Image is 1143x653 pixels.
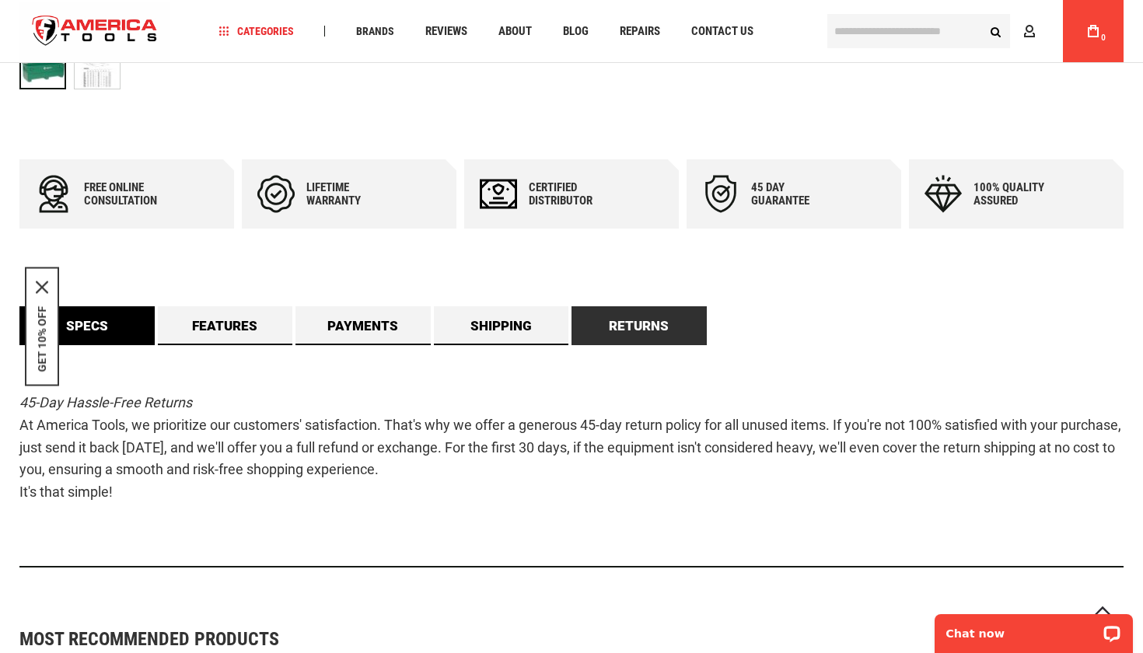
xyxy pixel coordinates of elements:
div: 100% quality assured [973,181,1067,208]
button: GET 10% OFF [36,306,48,372]
div: Lifetime warranty [306,181,400,208]
a: Categories [212,21,301,42]
a: Brands [349,21,401,42]
a: Repairs [613,21,667,42]
p: At America Tools, we prioritize our customers' satisfaction. That's why we offer a generous 45-da... [19,392,1124,504]
a: Contact Us [684,21,760,42]
a: Blog [556,21,596,42]
div: Free online consultation [84,181,177,208]
img: America Tools [19,2,170,61]
button: Search [980,16,1010,46]
a: Features [158,306,293,345]
span: Repairs [620,26,660,37]
div: GREENLEE 2472 STORAGE CHEST [74,35,121,97]
iframe: LiveChat chat widget [925,604,1143,653]
span: Reviews [425,26,467,37]
img: GREENLEE 2472 STORAGE CHEST [75,44,120,89]
a: Specs [19,306,155,345]
span: 0 [1101,33,1106,42]
span: Categories [219,26,294,37]
a: Returns [571,306,707,345]
button: Close [36,281,48,294]
em: 45-Day Hassle-Free Returns [19,394,192,410]
a: About [491,21,539,42]
span: Contact Us [691,26,753,37]
a: Payments [295,306,431,345]
span: About [498,26,532,37]
a: Reviews [418,21,474,42]
div: Certified Distributor [529,181,622,208]
span: Blog [563,26,589,37]
strong: Most Recommended Products [19,630,1069,648]
span: Brands [356,26,394,37]
a: Shipping [434,306,569,345]
div: 45 day Guarantee [751,181,844,208]
svg: close icon [36,281,48,294]
a: store logo [19,2,170,61]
